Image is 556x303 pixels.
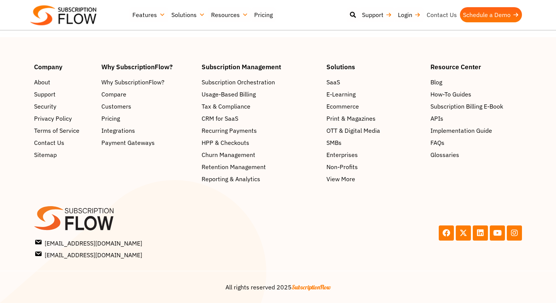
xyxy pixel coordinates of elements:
a: Tax & Compliance [202,102,319,111]
span: Usage-Based Billing [202,90,256,99]
span: Implementation Guide [430,126,492,135]
h4: Why SubscriptionFlow? [101,64,194,70]
a: Churn Management [202,150,319,159]
a: Implementation Guide [430,126,522,135]
a: Login [395,7,424,22]
span: About [34,78,50,87]
span: How-To Guides [430,90,471,99]
a: Subscription Orchestration [202,78,319,87]
a: CRM for SaaS [202,114,319,123]
a: HPP & Checkouts [202,138,319,147]
a: Compare [101,90,194,99]
span: Retention Management [202,162,266,171]
a: Pricing [251,7,276,22]
span: CRM for SaaS [202,114,238,123]
a: APIs [430,114,522,123]
h4: Solutions [326,64,423,70]
a: FAQs [430,138,522,147]
span: Subscription Orchestration [202,78,275,87]
span: Non-Profits [326,162,358,171]
span: Customers [101,102,131,111]
span: Churn Management [202,150,255,159]
span: Subscription Billing E-Book [430,102,503,111]
center: All rights reserved 2025 [34,283,522,292]
a: About [34,78,94,87]
span: Recurring Payments [202,126,257,135]
a: Blog [430,78,522,87]
a: Sitemap [34,150,94,159]
a: Non-Profits [326,162,423,171]
span: Reporting & Analytics [202,174,260,183]
span: Security [34,102,56,111]
a: Resources [208,7,251,22]
a: SaaS [326,78,423,87]
a: Solutions [168,7,208,22]
a: Support [34,90,94,99]
span: E-Learning [326,90,356,99]
span: Integrations [101,126,135,135]
a: Security [34,102,94,111]
h4: Resource Center [430,64,522,70]
a: Integrations [101,126,194,135]
span: Ecommerce [326,102,359,111]
a: Support [359,7,395,22]
span: Why SubscriptionFlow? [101,78,165,87]
span: Payment Gateways [101,138,155,147]
a: Schedule a Demo [460,7,522,22]
span: Tax & Compliance [202,102,250,111]
a: Subscription Billing E-Book [430,102,522,111]
a: Why SubscriptionFlow? [101,78,194,87]
span: [EMAIL_ADDRESS][DOMAIN_NAME] [36,250,142,259]
a: SMBs [326,138,423,147]
h4: Subscription Management [202,64,319,70]
span: Contact Us [34,138,64,147]
a: E-Learning [326,90,423,99]
a: Print & Magazines [326,114,423,123]
a: Enterprises [326,150,423,159]
span: HPP & Checkouts [202,138,249,147]
a: Pricing [101,114,194,123]
a: Contact Us [424,7,460,22]
a: Customers [101,102,194,111]
h4: Company [34,64,94,70]
span: Print & Magazines [326,114,376,123]
a: How-To Guides [430,90,522,99]
span: SubscriptionFlow [292,283,331,291]
span: Compare [101,90,126,99]
a: Usage-Based Billing [202,90,319,99]
a: Contact Us [34,138,94,147]
a: Payment Gateways [101,138,194,147]
span: [EMAIL_ADDRESS][DOMAIN_NAME] [36,238,142,248]
span: Privacy Policy [34,114,72,123]
span: Pricing [101,114,120,123]
span: FAQs [430,138,444,147]
span: SMBs [326,138,342,147]
a: Retention Management [202,162,319,171]
img: SF-logo [34,206,113,230]
a: Glossaries [430,150,522,159]
a: Terms of Service [34,126,94,135]
a: [EMAIL_ADDRESS][DOMAIN_NAME] [36,238,276,248]
span: SaaS [326,78,340,87]
img: Subscriptionflow [30,5,96,25]
span: Support [34,90,56,99]
span: Glossaries [430,150,459,159]
span: View More [326,174,355,183]
a: Ecommerce [326,102,423,111]
a: View More [326,174,423,183]
a: Reporting & Analytics [202,174,319,183]
span: OTT & Digital Media [326,126,380,135]
a: [EMAIL_ADDRESS][DOMAIN_NAME] [36,250,276,259]
span: Sitemap [34,150,57,159]
a: Privacy Policy [34,114,94,123]
span: APIs [430,114,443,123]
a: OTT & Digital Media [326,126,423,135]
span: Enterprises [326,150,358,159]
span: Terms of Service [34,126,79,135]
a: Features [129,7,168,22]
a: Recurring Payments [202,126,319,135]
span: Blog [430,78,442,87]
